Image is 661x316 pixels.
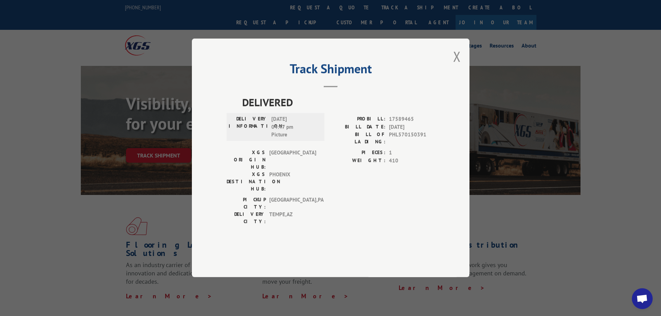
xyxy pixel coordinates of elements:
[242,95,435,110] span: DELIVERED
[632,288,653,309] div: Open chat
[271,116,318,139] span: [DATE] 04:47 pm Picture
[331,157,385,165] label: WEIGHT:
[389,157,435,165] span: 410
[331,123,385,131] label: BILL DATE:
[389,116,435,123] span: 17589465
[269,171,316,193] span: PHOENIX
[389,149,435,157] span: 1
[453,47,461,66] button: Close modal
[269,196,316,211] span: [GEOGRAPHIC_DATA] , PA
[331,131,385,146] label: BILL OF LADING:
[227,64,435,77] h2: Track Shipment
[227,196,266,211] label: PICKUP CITY:
[227,211,266,225] label: DELIVERY CITY:
[269,211,316,225] span: TEMPE , AZ
[229,116,268,139] label: DELIVERY INFORMATION:
[227,171,266,193] label: XGS DESTINATION HUB:
[331,116,385,123] label: PROBILL:
[227,149,266,171] label: XGS ORIGIN HUB:
[389,131,435,146] span: PHL570150391
[269,149,316,171] span: [GEOGRAPHIC_DATA]
[331,149,385,157] label: PIECES:
[389,123,435,131] span: [DATE]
